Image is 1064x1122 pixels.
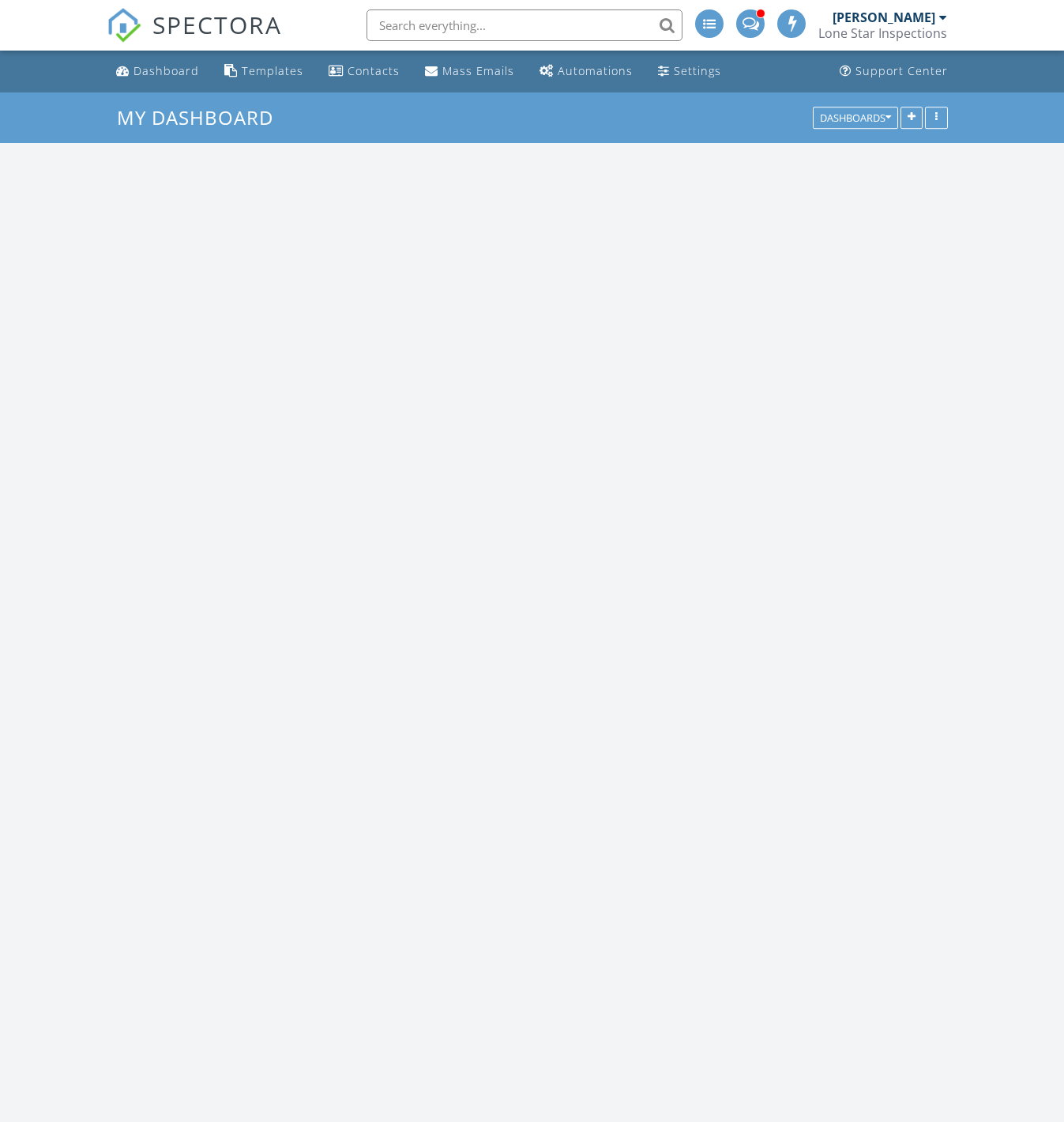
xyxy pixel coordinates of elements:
span: SPECTORA [152,8,282,41]
div: Settings [674,63,721,78]
a: Support Center [833,57,954,86]
a: Mass Emails [419,57,521,86]
div: Mass Emails [442,63,514,78]
div: [PERSON_NAME] [833,9,935,25]
a: Settings [652,57,728,86]
input: Search everything... [367,9,682,41]
a: My Dashboard [117,104,287,130]
img: The Best Home Inspection Software - Spectora [107,8,141,43]
button: Dashboards [813,107,898,129]
a: Contacts [322,57,406,86]
div: Dashboards [820,112,891,123]
div: Automations [558,63,633,78]
div: Support Center [855,63,948,78]
div: Templates [242,63,303,78]
div: Lone Star Inspections [818,25,947,41]
a: SPECTORA [107,21,282,55]
div: Contacts [348,63,400,78]
a: Dashboard [110,57,205,86]
a: Automations (Advanced) [533,57,639,86]
div: Dashboard [133,63,199,78]
a: Templates [218,57,310,86]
